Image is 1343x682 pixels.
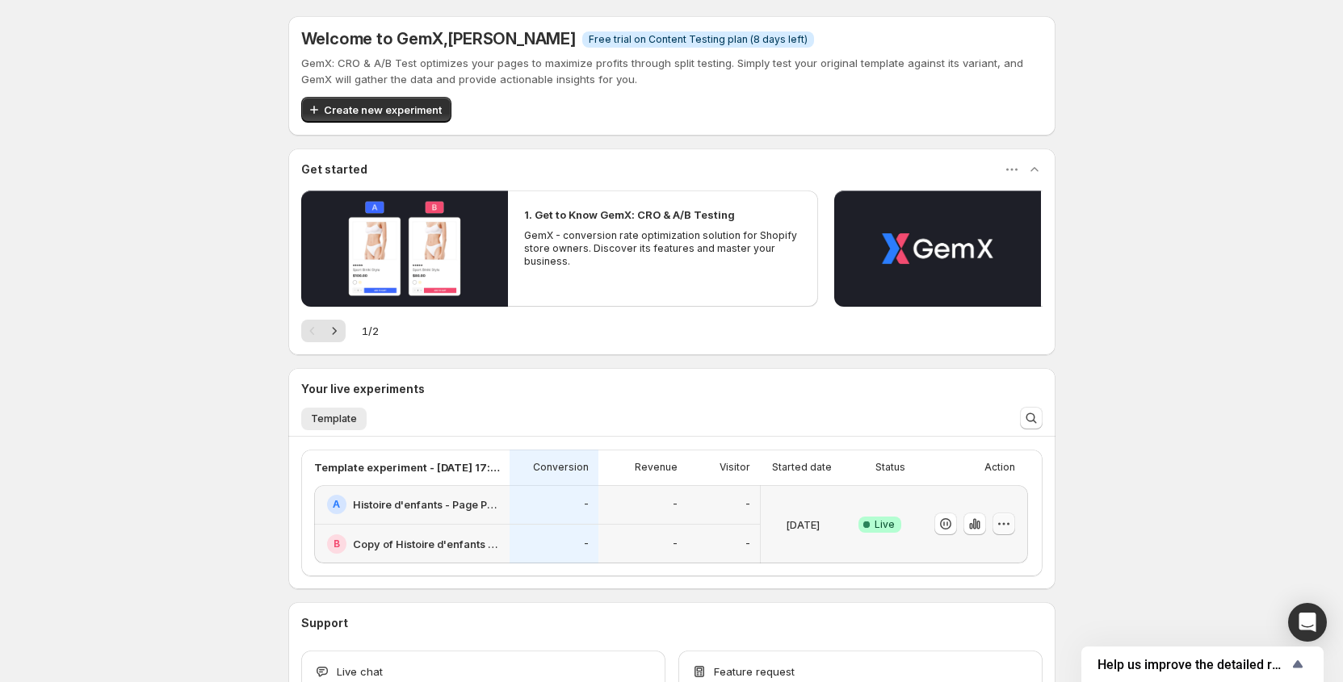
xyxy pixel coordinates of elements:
[772,461,832,474] p: Started date
[1097,657,1288,672] span: Help us improve the detailed report for A/B campaigns
[584,498,589,511] p: -
[834,190,1041,307] button: Play video
[323,320,346,342] button: Next
[311,412,357,425] span: Template
[301,615,348,631] h3: Support
[301,190,508,307] button: Play video
[301,320,346,342] nav: Pagination
[673,538,678,550] p: -
[720,461,750,474] p: Visitor
[301,29,576,48] h5: Welcome to GemX
[301,381,425,397] h3: Your live experiments
[301,55,1043,87] p: GemX: CRO & A/B Test optimizes your pages to maximize profits through split testing. Simply test ...
[584,538,589,550] p: -
[984,461,1015,474] p: Action
[334,538,340,550] h2: B
[524,207,735,223] h2: 1. Get to Know GemX: CRO & A/B Testing
[353,536,500,552] h2: Copy of Histoire d'enfants - Page Produit
[786,517,820,533] p: [DATE]
[875,518,895,531] span: Live
[875,461,905,474] p: Status
[301,161,367,178] h3: Get started
[533,461,589,474] p: Conversion
[314,459,500,475] p: Template experiment - [DATE] 17:49:38
[673,498,678,511] p: -
[353,496,500,513] h2: Histoire d'enfants - Page Produit
[337,663,383,680] span: Live chat
[443,29,576,48] span: , [PERSON_NAME]
[524,229,802,268] p: GemX - conversion rate optimization solution for Shopify store owners. Discover its features and ...
[362,323,379,339] span: 1 / 2
[745,498,750,511] p: -
[635,461,678,474] p: Revenue
[745,538,750,550] p: -
[301,97,451,123] button: Create new experiment
[714,663,795,680] span: Feature request
[333,498,340,511] h2: A
[1288,603,1327,642] div: Open Intercom Messenger
[1097,655,1307,674] button: Show survey - Help us improve the detailed report for A/B campaigns
[324,102,442,118] span: Create new experiment
[589,33,808,46] span: Free trial on Content Testing plan (8 days left)
[1020,407,1043,429] button: Search and filter results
